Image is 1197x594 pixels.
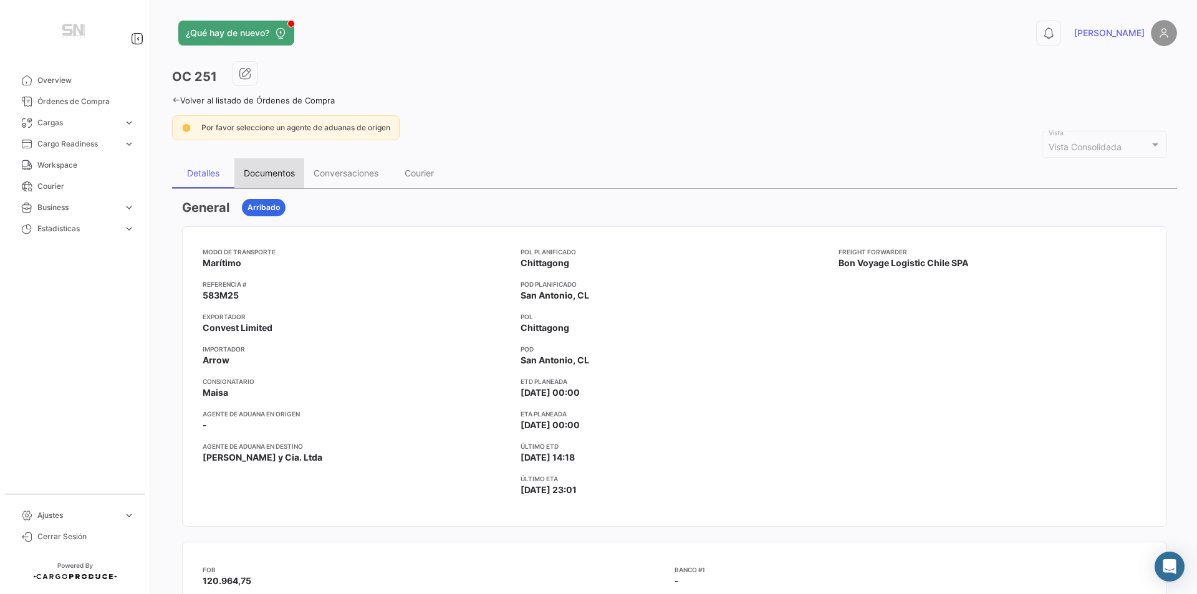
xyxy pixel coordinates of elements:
[203,451,322,464] span: [PERSON_NAME] y Cia. Ltda
[314,168,378,178] div: Conversaciones
[1155,552,1185,582] div: Abrir Intercom Messenger
[37,160,135,171] span: Workspace
[521,484,577,496] span: [DATE] 23:01
[37,96,135,107] span: Órdenes de Compra
[521,474,829,484] app-card-info-title: Último ETA
[172,68,217,85] h3: OC 251
[521,257,569,269] span: Chittagong
[521,312,829,322] app-card-info-title: POL
[37,117,118,128] span: Cargas
[1074,27,1145,39] span: [PERSON_NAME]
[521,289,589,302] span: San Antonio, CL
[203,322,272,334] span: Convest Limited
[248,202,280,213] span: Arribado
[203,376,511,386] app-card-info-title: Consignatario
[37,223,118,234] span: Estadísticas
[675,565,1147,575] app-card-info-title: Banco #1
[203,289,239,302] span: 583M25
[203,386,228,399] span: Maisa
[203,354,229,366] span: Arrow
[123,510,135,521] span: expand_more
[10,70,140,91] a: Overview
[178,21,294,46] button: ¿Qué hay de nuevo?
[521,247,829,257] app-card-info-title: POL Planificado
[182,199,229,216] h3: General
[675,575,679,586] span: -
[244,168,295,178] div: Documentos
[10,176,140,197] a: Courier
[521,409,829,419] app-card-info-title: ETA planeada
[521,344,829,354] app-card-info-title: POD
[186,27,269,39] span: ¿Qué hay de nuevo?
[1049,141,1122,152] mat-select-trigger: Vista Consolidada
[201,123,390,132] span: Por favor seleccione un agente de aduanas de origen
[521,419,580,431] span: [DATE] 00:00
[123,117,135,128] span: expand_more
[37,510,118,521] span: Ajustes
[123,202,135,213] span: expand_more
[405,168,434,178] div: Courier
[203,257,241,269] span: Marítimo
[839,247,1147,257] app-card-info-title: Freight Forwarder
[10,155,140,176] a: Workspace
[203,312,511,322] app-card-info-title: Exportador
[521,386,580,399] span: [DATE] 00:00
[203,441,511,451] app-card-info-title: Agente de Aduana en Destino
[172,95,335,105] a: Volver al listado de Órdenes de Compra
[203,419,207,431] span: -
[521,322,569,334] span: Chittagong
[521,451,575,464] span: [DATE] 14:18
[203,565,675,575] app-card-info-title: FOB
[10,91,140,112] a: Órdenes de Compra
[203,344,511,354] app-card-info-title: Importador
[203,279,511,289] app-card-info-title: Referencia #
[203,409,511,419] app-card-info-title: Agente de Aduana en Origen
[44,15,106,50] img: Manufactura+Logo.png
[123,138,135,150] span: expand_more
[521,441,829,451] app-card-info-title: Último ETD
[37,202,118,213] span: Business
[521,279,829,289] app-card-info-title: POD Planificado
[521,376,829,386] app-card-info-title: ETD planeada
[37,75,135,86] span: Overview
[839,257,968,269] span: Bon Voyage Logistic Chile SPA
[37,138,118,150] span: Cargo Readiness
[203,575,251,586] span: 120.964,75
[1151,20,1177,46] img: placeholder-user.png
[203,247,511,257] app-card-info-title: Modo de Transporte
[521,354,589,366] span: San Antonio, CL
[37,181,135,192] span: Courier
[187,168,219,178] div: Detalles
[37,531,135,542] span: Cerrar Sesión
[123,223,135,234] span: expand_more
